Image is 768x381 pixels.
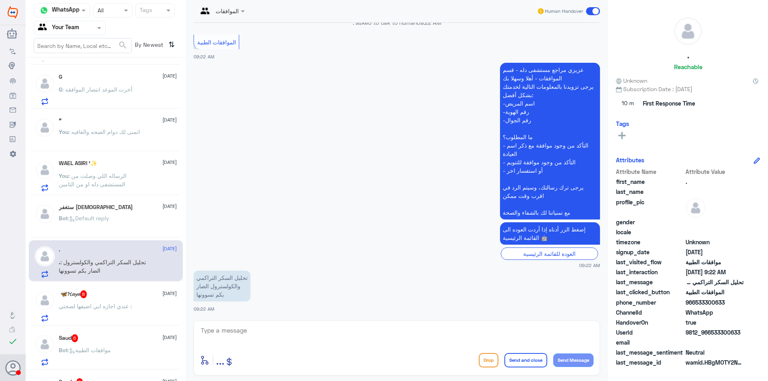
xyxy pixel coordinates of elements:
[35,204,55,224] img: defaultAdmin.png
[59,118,62,124] h5: "
[674,18,702,45] img: defaultAdmin.png
[59,259,60,265] span: .
[68,215,109,221] span: : Default reply
[162,116,177,124] span: [DATE]
[59,160,97,167] h5: WAEL ASIRI ‘✨
[686,338,744,347] span: null
[616,228,684,236] span: locale
[616,318,684,327] span: HandoverOn
[545,8,583,15] span: Human Handover
[501,247,598,260] div: العودة للقائمة الرئيسية
[686,328,744,337] span: 9812_966533300633
[80,290,87,298] span: 8
[616,120,629,127] h6: Tags
[68,128,140,135] span: : اتمنى لك دوام الصحه والعافيه
[616,238,684,246] span: timezone
[616,76,647,85] span: Unknown
[616,156,644,164] h6: Attributes
[59,204,133,211] h5: ستغفر الله
[59,290,87,298] h5: ‏ 🦋𝓗𝓪𝔂𝓪‏
[118,39,128,52] button: search
[59,259,146,274] span: : تحليل السكر التراكمي والكولسترول الضار بكم تسوونها
[59,86,62,93] span: G
[162,245,177,252] span: [DATE]
[616,308,684,317] span: ChannelId
[686,228,744,236] span: null
[162,203,177,210] span: [DATE]
[162,334,177,341] span: [DATE]
[479,353,498,367] button: Drop
[59,215,68,221] span: Bot
[35,246,55,266] img: defaultAdmin.png
[197,39,236,46] span: الموافقات الطبية
[616,96,640,111] span: 10 m
[686,308,744,317] span: 2
[35,160,55,180] img: defaultAdmin.png
[194,54,214,59] span: 09:22 AM
[616,248,684,256] span: signup_date
[553,353,594,367] button: Send Message
[194,271,250,301] p: 23/9/2025, 9:22 AM
[72,334,78,342] span: 6
[686,218,744,226] span: null
[616,218,684,226] span: gender
[643,99,695,108] span: First Response Time
[616,278,684,286] span: last_message
[504,353,547,367] button: Send and close
[118,40,128,50] span: search
[616,85,760,93] span: Subscription Date : [DATE]
[59,303,132,309] span: : عندي اجازه ابي اضيفها لصحتي
[35,334,55,354] img: defaultAdmin.png
[579,262,600,269] span: 09:22 AM
[616,358,684,367] span: last_message_id
[686,348,744,357] span: 0
[686,298,744,307] span: 966533300633
[59,172,68,179] span: You
[616,258,684,266] span: last_visited_flow
[686,168,744,176] span: Attribute Value
[686,318,744,327] span: true
[616,348,684,357] span: last_message_sentiment
[616,328,684,337] span: UserId
[38,22,50,34] img: yourTeam.svg
[5,360,20,375] button: Avatar
[616,298,684,307] span: phone_number
[194,306,214,311] span: 09:22 AM
[686,268,744,276] span: 2025-09-23T06:22:30.995Z
[59,172,126,188] span: : الرساله اللي وصلت من المستشفى دله او من التامين
[162,72,177,80] span: [DATE]
[8,6,18,19] img: Widebot Logo
[687,51,689,60] h5: .
[616,178,684,186] span: first_name
[68,347,111,353] span: : موافقات الطبية
[616,268,684,276] span: last_interaction
[686,248,744,256] span: 2025-09-23T06:21:50.83Z
[8,337,18,346] i: check
[686,198,706,218] img: defaultAdmin.png
[62,86,132,93] span: : أخرت الموعد انتضار الموافقه
[59,74,62,80] h5: G
[686,278,744,286] span: تحليل السكر التراكمي والكولسترول الضار بكم تسوونها
[59,246,60,253] h5: .
[168,38,175,51] i: ⇅
[35,290,55,310] img: defaultAdmin.png
[35,118,55,138] img: defaultAdmin.png
[59,128,68,135] span: You
[162,290,177,297] span: [DATE]
[616,198,684,216] span: profile_pic
[686,258,744,266] span: موافقات الطبية
[216,351,224,369] button: ...
[417,19,441,26] span: 09:22 AM
[132,38,165,54] span: By Newest
[35,74,55,94] img: defaultAdmin.png
[138,6,152,16] div: Tags
[616,168,684,176] span: Attribute Name
[674,63,702,70] h6: Reachable
[38,4,50,16] img: whatsapp.png
[216,353,224,367] span: ...
[500,222,600,245] p: 23/9/2025, 9:22 AM
[686,178,744,186] span: .
[686,288,744,296] span: الموافقات الطبية
[34,38,131,53] input: Search by Name, Local etc…
[686,238,744,246] span: Unknown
